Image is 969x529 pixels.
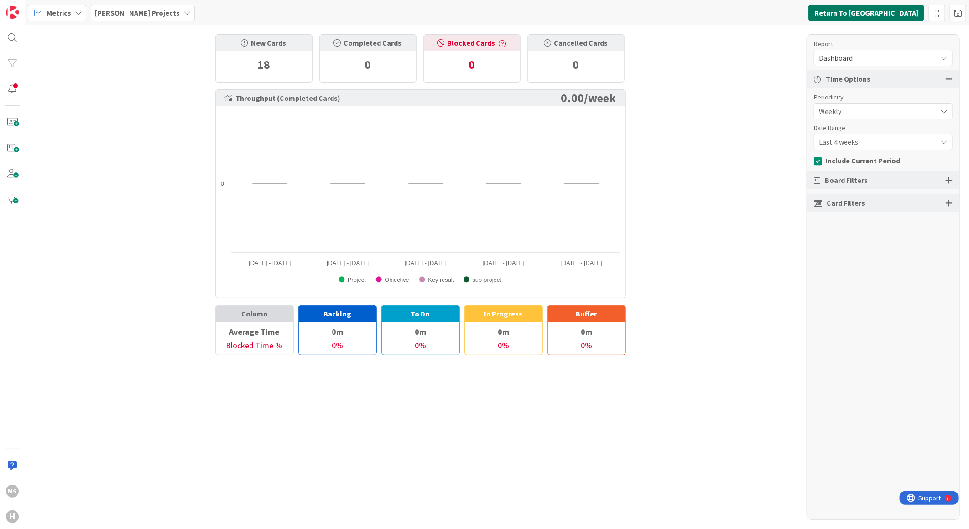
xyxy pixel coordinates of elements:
div: H [6,510,19,523]
div: Buffer [548,306,625,322]
text: [DATE] - [DATE] [249,259,291,266]
text: [DATE] - [DATE] [560,259,602,266]
span: Time Options [826,73,870,84]
div: MS [6,485,19,498]
button: Include Current Period [814,154,900,167]
span: Last 4 weeks [819,135,932,148]
div: 0 % [465,339,542,355]
div: 0 % [299,339,376,355]
text: Key result [428,276,454,283]
div: New Cards [216,35,312,51]
span: Throughput (Completed Cards) [225,94,341,102]
text: [DATE] - [DATE] [327,259,369,266]
div: In Progress [465,306,542,322]
span: 0.00 / week [561,94,616,102]
div: 9 [47,4,50,11]
div: 0 [528,51,624,78]
div: 0 % [382,339,459,355]
div: 0m [465,324,542,339]
div: 0m [382,324,459,339]
text: [DATE] - [DATE] [482,259,524,266]
div: 0m [548,324,625,339]
text: [DATE] - [DATE] [405,259,447,266]
text: 0 [220,180,224,187]
div: Blocked Cards [424,35,520,51]
div: To Do [382,306,459,322]
span: Support [19,1,42,12]
div: Report [814,39,943,49]
text: sub-project [472,276,501,283]
div: 18 [216,51,312,78]
div: 0 % [548,339,625,355]
div: Date Range [814,123,943,133]
text: Project [348,276,366,283]
span: Card Filters [827,197,865,208]
img: Visit kanbanzone.com [6,6,19,19]
b: [PERSON_NAME] Projects [95,8,180,17]
button: Return To [GEOGRAPHIC_DATA] [808,5,924,21]
span: Metrics [47,7,71,18]
div: Periodicity [814,93,943,102]
div: Completed Cards [320,35,416,51]
div: 0 [320,51,416,78]
span: Weekly [819,105,932,118]
div: Backlog [299,306,376,322]
span: Board Filters [825,175,868,186]
text: Objective [385,276,409,283]
div: Column [216,306,293,322]
div: Blocked Time % [216,339,293,355]
div: 0m [299,324,376,339]
span: Dashboard [819,52,932,64]
div: Average Time [216,324,293,339]
span: Include Current Period [825,156,900,165]
div: Cancelled Cards [528,35,624,51]
div: 0 [424,51,520,78]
